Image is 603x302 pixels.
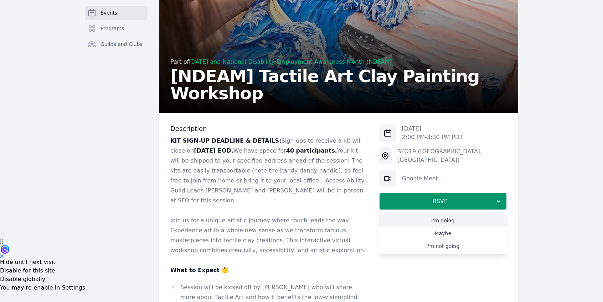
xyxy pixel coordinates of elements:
a: [DATE] and National Disability Employment Awareness Month (NDEAM) [189,58,392,65]
a: Guilds and Clubs [85,37,148,51]
a: I'm going [379,214,507,227]
a: Programs [85,21,148,36]
div: SFO19 ([GEOGRAPHIC_DATA], [GEOGRAPHIC_DATA]) [397,147,507,164]
strong: KIT SIGN-UP DEADLINE & DETAILS: [170,137,282,144]
strong: [DATE] EOD. [194,147,233,154]
span: RSVP [385,197,495,206]
div: Part of [170,58,507,66]
span: Programs [100,25,124,32]
strong: 40 participants. [286,147,337,154]
span: Guilds and Clubs [100,41,143,48]
button: RSVP [379,193,507,210]
a: Google Meet [402,175,438,182]
h3: Description [170,124,368,133]
a: Maybe [379,227,507,240]
p: Sign-ups to receive a kit will close on We have space for Your kit will be shipped to your specif... [170,136,368,206]
strong: What to Expect 🤔 [170,267,229,274]
p: 2:00 PM - 3:30 PM PDT [402,133,463,142]
nav: Sidebar [85,6,148,63]
div: RSVP [379,213,507,254]
a: Events [85,6,148,20]
p: Join us for a unique artistic journey where touch leads the way! Experience art in a whole new se... [170,216,368,255]
h2: [NDEAM] Tactile Art Clay Painting Workshop [170,68,507,102]
a: I'm not going [379,240,507,253]
p: [DATE] [402,124,463,133]
span: Events [100,9,117,16]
